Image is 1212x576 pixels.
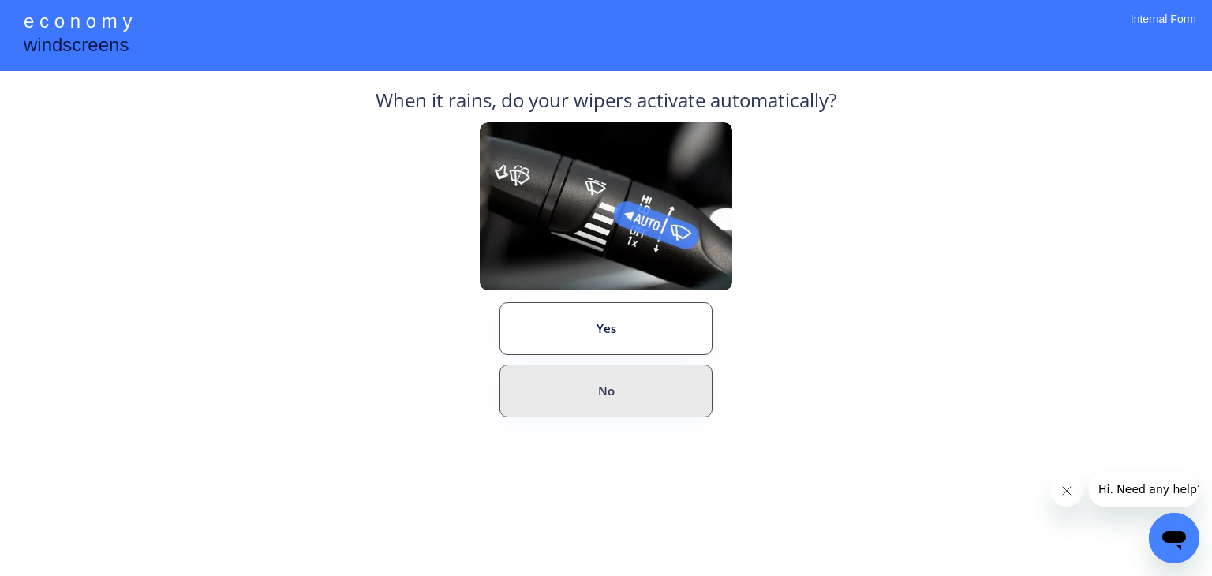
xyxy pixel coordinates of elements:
div: e c o n o m y [24,8,132,38]
button: Yes [499,302,713,355]
span: Hi. Need any help? [9,11,114,24]
div: When it rains, do your wipers activate automatically? [376,87,836,122]
iframe: Message from company [1089,472,1199,507]
img: Rain%20Sensor%20Example.png [480,122,732,290]
iframe: Button to launch messaging window [1149,513,1199,563]
div: Internal Form [1131,12,1196,47]
button: No [499,365,713,417]
div: windscreens [24,32,129,62]
iframe: Close message [1051,475,1083,507]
